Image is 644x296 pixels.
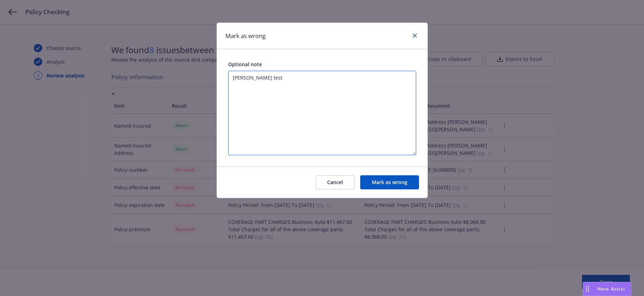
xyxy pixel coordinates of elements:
[315,175,355,189] button: Cancel
[583,282,592,296] div: Drag to move
[360,175,419,189] button: Mark as wrong
[583,282,631,296] button: Nova Assist
[228,71,416,155] textarea: [PERSON_NAME] test
[598,286,625,292] span: Nova Assist
[225,31,265,40] h1: Mark as wrong
[228,61,262,68] span: Optional note
[411,31,419,40] a: close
